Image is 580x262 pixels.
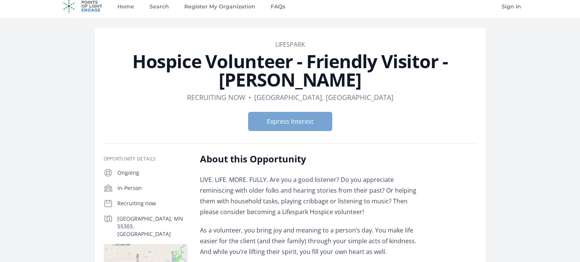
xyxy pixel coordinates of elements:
h1: Hospice Volunteer - Friendly Visitor - [PERSON_NAME] [104,52,477,89]
p: Ongoing [117,169,188,177]
p: Recruiting now [117,200,188,207]
dd: Recruiting now [187,92,245,103]
button: Express Interest [248,112,332,131]
dd: [GEOGRAPHIC_DATA], [GEOGRAPHIC_DATA] [254,92,393,103]
a: Lifespark [275,40,305,49]
p: [GEOGRAPHIC_DATA], MN 55303, [GEOGRAPHIC_DATA] [117,215,188,238]
h2: About this Opportunity [200,153,424,165]
div: • [249,92,251,103]
h3: Opportunity Details [104,156,188,162]
p: LIVE. LIFE. MORE. FULLY. Are you a good listener? Do you appreciate reminiscing with older folks ... [200,174,424,217]
p: In-Person [117,184,188,192]
p: As a volunteer, you bring joy and meaning to a person’s day. You make life easier for the client ... [200,225,424,257]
